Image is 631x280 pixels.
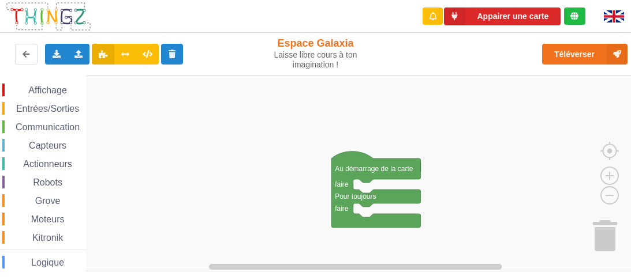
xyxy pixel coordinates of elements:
div: Espace Galaxia [264,37,368,70]
img: thingz_logo.png [5,1,92,32]
button: Téléverser [542,44,628,65]
text: Au démarrage de la carte [335,165,413,173]
span: Capteurs [27,141,68,150]
span: Kitronik [31,233,65,243]
span: Communication [14,122,81,132]
span: Grove [33,196,62,206]
text: faire [335,205,349,213]
text: Pour toujours [335,192,376,200]
span: Affichage [27,85,68,95]
span: Robots [31,177,64,187]
button: Appairer une carte [444,7,561,25]
span: Logique [29,258,66,267]
div: Laisse libre cours à ton imagination ! [264,50,368,70]
span: Entrées/Sorties [14,104,81,113]
div: Tu es connecté au serveur de création de Thingz [564,7,585,25]
img: gb.png [604,10,624,22]
text: faire [335,180,349,188]
span: Moteurs [29,214,66,224]
span: Actionneurs [21,159,74,169]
